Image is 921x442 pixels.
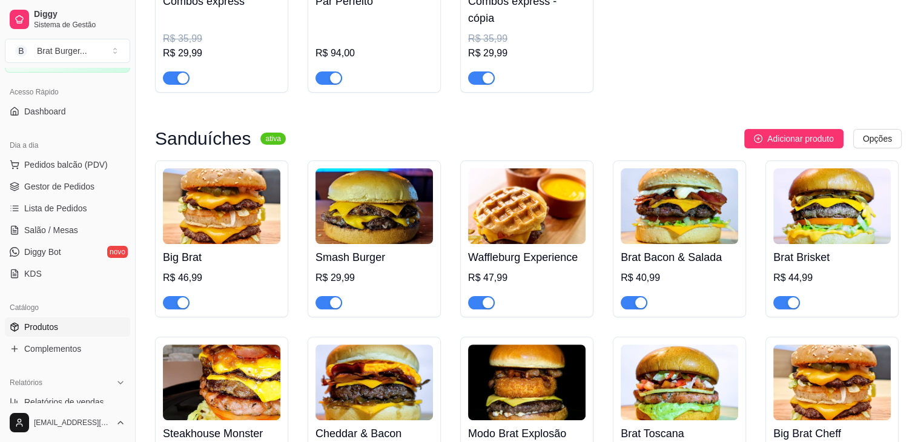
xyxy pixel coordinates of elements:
[773,425,891,442] h4: Big Brat Cheff
[5,317,130,337] a: Produtos
[468,425,586,442] h4: Modo Brat Explosão
[621,249,738,266] h4: Brat Bacon & Salada
[621,345,738,420] img: product-image
[315,271,433,285] div: R$ 29,99
[773,271,891,285] div: R$ 44,99
[5,39,130,63] button: Select a team
[24,224,78,236] span: Salão / Mesas
[315,425,433,442] h4: Cheddar & Bacon
[24,321,58,333] span: Produtos
[24,246,61,258] span: Diggy Bot
[468,168,586,244] img: product-image
[163,249,280,266] h4: Big Brat
[754,134,762,143] span: plus-circle
[773,249,891,266] h4: Brat Brisket
[10,378,42,388] span: Relatórios
[744,129,843,148] button: Adicionar produto
[853,129,902,148] button: Opções
[5,220,130,240] a: Salão / Mesas
[468,345,586,420] img: product-image
[5,102,130,121] a: Dashboard
[24,268,42,280] span: KDS
[315,249,433,266] h4: Smash Burger
[15,45,27,57] span: B
[468,249,586,266] h4: Waffleburg Experience
[24,202,87,214] span: Lista de Pedidos
[5,339,130,358] a: Complementos
[163,168,280,244] img: product-image
[621,425,738,442] h4: Brat Toscana
[5,82,130,102] div: Acesso Rápido
[163,271,280,285] div: R$ 46,99
[24,343,81,355] span: Complementos
[5,136,130,155] div: Dia a dia
[34,418,111,427] span: [EMAIL_ADDRESS][DOMAIN_NAME]
[260,133,285,145] sup: ativa
[163,31,280,46] div: R$ 35,99
[5,298,130,317] div: Catálogo
[24,159,108,171] span: Pedidos balcão (PDV)
[773,345,891,420] img: product-image
[5,264,130,283] a: KDS
[5,392,130,412] a: Relatórios de vendas
[315,168,433,244] img: product-image
[5,199,130,218] a: Lista de Pedidos
[468,46,586,61] div: R$ 29,99
[315,46,433,61] div: R$ 94,00
[5,155,130,174] button: Pedidos balcão (PDV)
[621,271,738,285] div: R$ 40,99
[163,425,280,442] h4: Steakhouse Monster
[767,132,834,145] span: Adicionar produto
[468,271,586,285] div: R$ 47,99
[155,131,251,146] h3: Sanduíches
[5,177,130,196] a: Gestor de Pedidos
[34,9,125,20] span: Diggy
[773,168,891,244] img: product-image
[24,396,104,408] span: Relatórios de vendas
[5,408,130,437] button: [EMAIL_ADDRESS][DOMAIN_NAME]
[24,105,66,117] span: Dashboard
[5,5,130,34] a: DiggySistema de Gestão
[621,168,738,244] img: product-image
[37,45,87,57] div: Brat Burger ...
[5,242,130,262] a: Diggy Botnovo
[468,31,586,46] div: R$ 35,99
[163,345,280,420] img: product-image
[163,46,280,61] div: R$ 29,99
[34,20,125,30] span: Sistema de Gestão
[863,132,892,145] span: Opções
[24,180,94,193] span: Gestor de Pedidos
[315,345,433,420] img: product-image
